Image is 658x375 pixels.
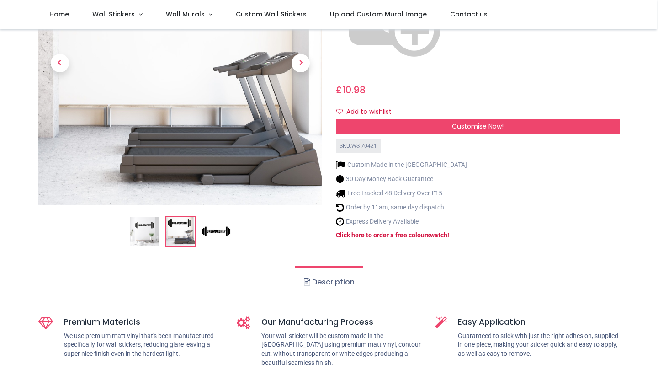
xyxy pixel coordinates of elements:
span: £ [336,83,366,96]
span: Home [49,10,69,19]
li: Free Tracked 48 Delivery Over £15 [336,188,467,198]
div: SKU: WS-70421 [336,139,381,153]
li: Express Delivery Available [336,217,467,226]
h5: Our Manufacturing Process [261,316,421,328]
h5: Easy Application [458,316,620,328]
p: We use premium matt vinyl that's been manufactured specifically for wall stickers, reducing glare... [64,332,223,359]
p: Guaranteed to stick with just the right adhesion, supplied in one piece, making your sticker quic... [458,332,620,359]
a: Description [295,266,363,298]
span: 10.98 [342,83,366,96]
span: Wall Stickers [92,10,135,19]
span: Customise Now! [452,122,504,131]
li: Order by 11am, same day dispatch [336,203,467,212]
p: Your wall sticker will be custom made in the [GEOGRAPHIC_DATA] using premium matt vinyl, contour ... [261,332,421,367]
span: Custom Wall Stickers [236,10,307,19]
button: Add to wishlistAdd to wishlist [336,104,399,120]
li: 30 Day Money Back Guarantee [336,174,467,184]
img: WS-70421-02 [166,217,195,246]
span: Next [292,54,310,72]
span: Upload Custom Mural Image [330,10,427,19]
a: swatch [427,231,447,239]
i: Add to wishlist [336,108,343,115]
li: Custom Made in the [GEOGRAPHIC_DATA] [336,160,467,170]
img: One More Rep Weights Fitness Gym Wall Sticker [130,217,159,246]
span: Wall Murals [166,10,205,19]
a: Click here to order a free colour [336,231,427,239]
span: Contact us [450,10,488,19]
span: Previous [51,54,69,72]
img: WS-70421-03 [202,217,231,246]
a: ! [447,231,449,239]
h5: Premium Materials [64,316,223,328]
